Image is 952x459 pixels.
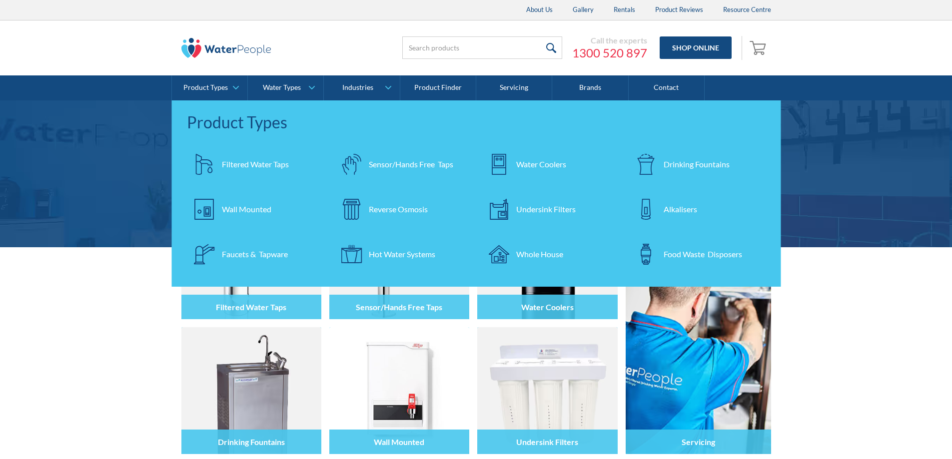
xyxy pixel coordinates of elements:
[222,203,271,215] div: Wall Mounted
[356,302,442,312] h4: Sensor/Hands Free Taps
[747,36,771,60] a: Open empty cart
[572,35,647,45] div: Call the experts
[516,437,578,447] h4: Undersink Filters
[324,75,399,100] a: Industries
[660,36,732,59] a: Shop Online
[216,302,286,312] h4: Filtered Water Taps
[369,248,435,260] div: Hot Water Systems
[629,147,766,182] a: Drinking Fountains
[521,302,574,312] h4: Water Coolers
[481,192,619,227] a: Undersink Filters
[187,110,766,134] div: Product Types
[481,147,619,182] a: Water Coolers
[181,327,321,454] img: Drinking Fountains
[629,237,766,272] a: Food Waste Disposers
[329,327,469,454] img: Wall Mounted
[516,158,566,170] div: Water Coolers
[629,192,766,227] a: Alkalisers
[629,75,705,100] a: Contact
[477,327,617,454] img: Undersink Filters
[516,248,563,260] div: Whole House
[187,237,324,272] a: Faucets & Tapware
[181,38,271,58] img: The Water People
[626,192,771,454] a: Servicing
[750,39,769,55] img: shopping cart
[664,158,730,170] div: Drinking Fountains
[369,203,428,215] div: Reverse Osmosis
[342,83,373,92] div: Industries
[552,75,628,100] a: Brands
[187,192,324,227] a: Wall Mounted
[334,147,471,182] a: Sensor/Hands Free Taps
[402,36,562,59] input: Search products
[572,45,647,60] a: 1300 520 897
[664,203,697,215] div: Alkalisers
[476,75,552,100] a: Servicing
[481,237,619,272] a: Whole House
[400,75,476,100] a: Product Finder
[334,192,471,227] a: Reverse Osmosis
[263,83,301,92] div: Water Types
[222,248,288,260] div: Faucets & Tapware
[369,158,453,170] div: Sensor/Hands Free Taps
[516,203,576,215] div: Undersink Filters
[183,83,228,92] div: Product Types
[222,158,289,170] div: Filtered Water Taps
[218,437,285,447] h4: Drinking Fountains
[374,437,424,447] h4: Wall Mounted
[172,75,247,100] a: Product Types
[334,237,471,272] a: Hot Water Systems
[682,437,715,447] h4: Servicing
[187,147,324,182] a: Filtered Water Taps
[248,75,323,100] a: Water Types
[172,100,781,287] nav: Product Types
[664,248,742,260] div: Food Waste Disposers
